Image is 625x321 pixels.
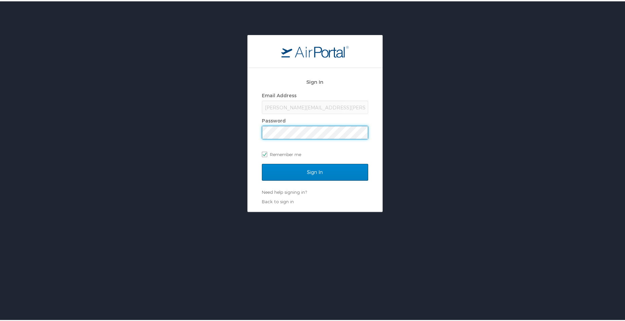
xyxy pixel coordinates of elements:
label: Email Address [262,91,297,97]
label: Password [262,116,286,122]
a: Need help signing in? [262,188,307,193]
input: Sign In [262,163,368,179]
h2: Sign In [262,77,368,84]
label: Remember me [262,148,368,158]
a: Back to sign in [262,198,294,203]
img: logo [281,44,349,56]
